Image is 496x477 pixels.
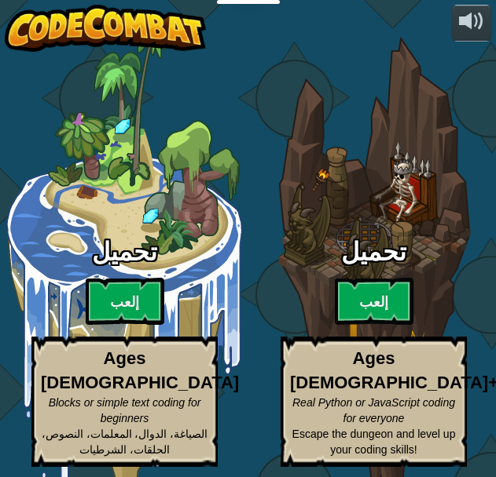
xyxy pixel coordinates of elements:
span: Escape the dungeon and level up your coding skills! [292,428,456,456]
img: CodeCombat - Learn how to code by playing a game [5,5,206,52]
btn: إلعب [86,278,164,325]
span: Real Python or JavaScript coding for everyone [292,396,455,424]
span: Blocks or simple text coding for beginners [49,396,201,424]
span: تحميل [92,235,157,268]
span: الصياغة، الدوال، المعلمات، النصوص، الحلقات، الشرطيات [42,428,208,456]
btn: إلعب [335,278,413,325]
strong: Ages [DEMOGRAPHIC_DATA] [41,348,239,392]
span: تحميل [341,235,406,268]
button: تعديل الصوت [452,5,491,42]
